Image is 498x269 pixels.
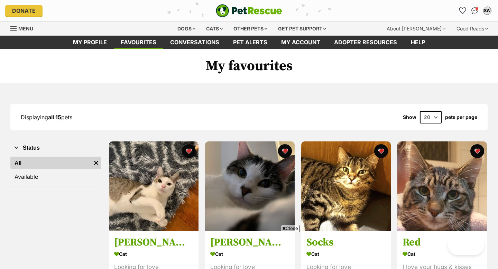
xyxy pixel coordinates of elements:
div: Status [10,155,101,186]
iframe: Advertisement [123,234,375,266]
a: Pet alerts [226,36,274,49]
a: Donate [5,5,43,17]
a: Adopter resources [327,36,404,49]
img: Mee Mee [109,141,199,231]
h3: Red [403,236,482,249]
label: pets per page [445,114,477,120]
strong: all 15 [48,114,61,121]
span: Menu [18,26,33,31]
button: favourite [470,144,484,158]
img: Socks [301,141,391,231]
button: My account [482,5,493,16]
a: Help [404,36,432,49]
div: Cat [114,249,193,259]
a: Menu [10,22,38,34]
a: Favourites [457,5,468,16]
img: Rosie [205,141,295,231]
a: PetRescue [216,4,282,17]
button: Status [10,143,101,152]
div: Cats [201,22,228,36]
a: conversations [163,36,226,49]
a: My profile [66,36,114,49]
a: My account [274,36,327,49]
img: Red [397,141,487,231]
ul: Account quick links [457,5,493,16]
div: Good Reads [452,22,493,36]
div: About [PERSON_NAME] [382,22,450,36]
a: Available [10,170,101,183]
div: Get pet support [273,22,331,36]
a: All [10,157,91,169]
button: favourite [278,144,292,158]
div: Dogs [173,22,200,36]
span: Show [403,114,416,120]
button: favourite [182,144,196,158]
a: Remove filter [91,157,101,169]
img: chat-41dd97257d64d25036548639549fe6c8038ab92f7586957e7f3b1b290dea8141.svg [471,7,479,14]
span: Close [281,225,299,232]
div: Cat [403,249,482,259]
button: favourite [374,144,388,158]
a: Conversations [469,5,480,16]
span: Displaying pets [21,114,72,121]
a: Favourites [114,36,163,49]
h3: [PERSON_NAME] [114,236,193,249]
iframe: Help Scout Beacon - Open [448,234,484,255]
div: SW [484,7,491,14]
img: logo-e224e6f780fb5917bec1dbf3a21bbac754714ae5b6737aabdf751b685950b380.svg [216,4,282,17]
div: Other pets [229,22,272,36]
